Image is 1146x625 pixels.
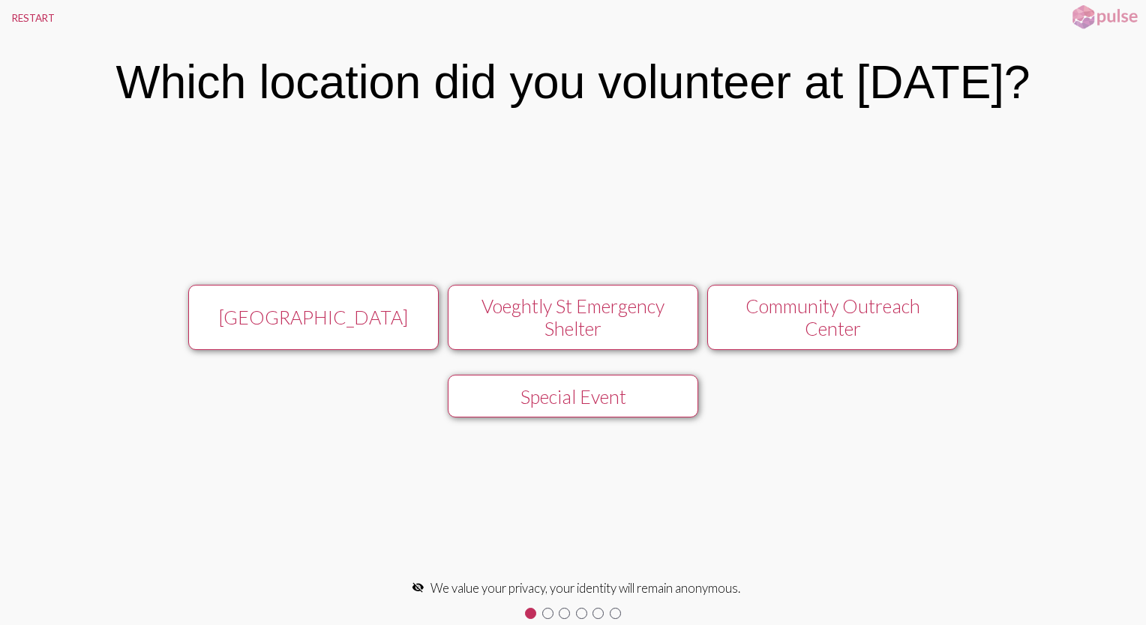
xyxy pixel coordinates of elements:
[412,581,424,594] mat-icon: visibility_off
[707,285,958,350] button: Community Outreach Center
[448,285,698,350] button: Voeghtly St Emergency Shelter
[461,295,685,339] div: Voeghtly St Emergency Shelter
[202,306,425,328] div: [GEOGRAPHIC_DATA]
[461,385,685,408] div: Special Event
[721,295,944,339] div: Community Outreach Center
[430,581,740,596] span: We value your privacy, your identity will remain anonymous.
[188,285,439,350] button: [GEOGRAPHIC_DATA]
[448,375,698,417] button: Special Event
[115,55,1030,109] div: Which location did you volunteer at [DATE]?
[1067,4,1142,31] img: pulsehorizontalsmall.png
